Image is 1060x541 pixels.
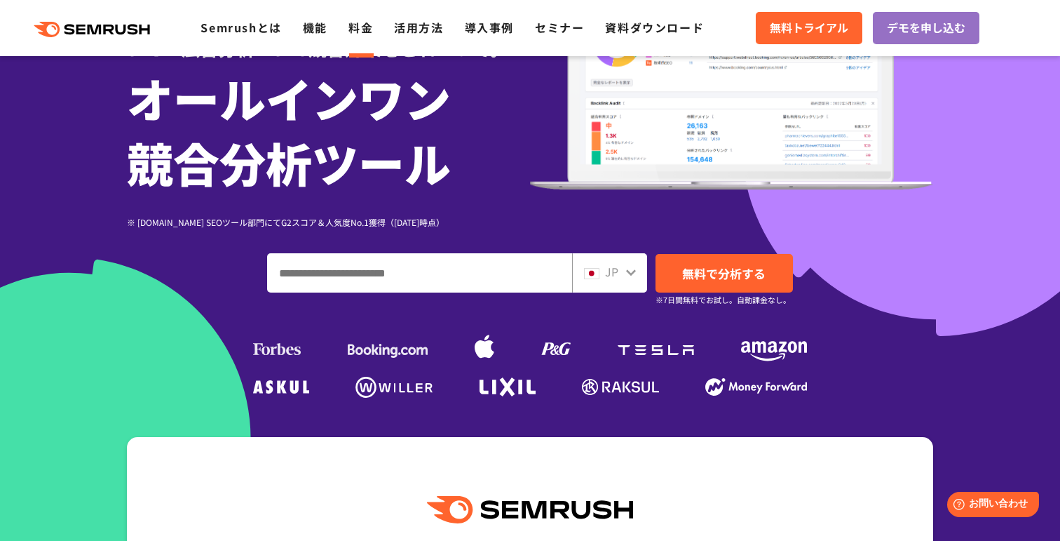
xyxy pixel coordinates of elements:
a: セミナー [535,19,584,36]
a: 活用方法 [394,19,443,36]
input: ドメイン、キーワードまたはURLを入力してください [268,254,571,292]
a: 導入事例 [465,19,514,36]
iframe: Help widget launcher [935,486,1045,526]
a: 資料ダウンロード [605,19,704,36]
span: デモを申し込む [887,19,965,37]
h1: オールインワン 競合分析ツール [127,65,530,194]
div: ※ [DOMAIN_NAME] SEOツール部門にてG2スコア＆人気度No.1獲得（[DATE]時点） [127,215,530,229]
img: Semrush [427,496,633,523]
a: デモを申し込む [873,12,979,44]
span: JP [605,263,618,280]
a: Semrushとは [201,19,281,36]
a: 機能 [303,19,327,36]
a: 無料で分析する [655,254,793,293]
small: ※7日間無料でお試し。自動課金なし。 [655,293,791,307]
a: 料金 [348,19,373,36]
a: 無料トライアル [756,12,862,44]
span: 無料トライアル [770,19,848,37]
span: 無料で分析する [682,265,766,282]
